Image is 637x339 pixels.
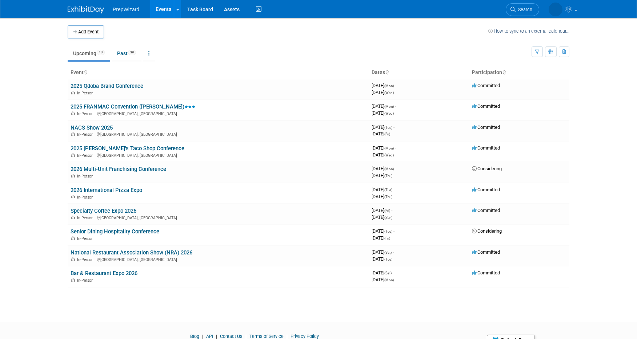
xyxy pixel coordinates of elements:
span: [DATE] [372,124,394,130]
img: In-Person Event [71,111,75,115]
span: In-Person [77,132,96,137]
a: Bar & Restaurant Expo 2026 [71,270,137,277]
span: [DATE] [372,152,394,158]
span: (Mon) [384,146,394,150]
div: [GEOGRAPHIC_DATA], [GEOGRAPHIC_DATA] [71,131,366,137]
span: - [391,208,392,213]
span: (Fri) [384,236,390,240]
span: Considering [472,228,502,234]
img: In-Person Event [71,153,75,157]
span: | [200,334,205,339]
a: Past39 [112,46,141,60]
a: Upcoming10 [68,46,110,60]
span: [DATE] [372,228,394,234]
span: In-Person [77,216,96,220]
img: In-Person Event [71,216,75,219]
span: [DATE] [372,249,394,255]
span: (Fri) [384,132,390,136]
span: (Sat) [384,271,392,275]
span: (Tue) [384,257,392,261]
span: In-Person [77,195,96,200]
a: Senior Dining Hospitality Conference [71,228,159,235]
span: (Sat) [384,250,392,254]
span: [DATE] [372,194,392,199]
span: [DATE] [372,235,390,241]
span: - [395,103,396,109]
span: Committed [472,249,500,255]
span: Committed [472,145,500,151]
span: In-Person [77,236,96,241]
a: How to sync to an external calendar... [488,28,569,34]
a: Terms of Service [249,334,284,339]
span: (Mon) [384,84,394,88]
img: In-Person Event [71,132,75,136]
span: - [395,166,396,171]
a: Sort by Participation Type [502,69,506,75]
span: (Mon) [384,167,394,171]
span: - [395,83,396,88]
span: - [393,249,394,255]
span: (Sun) [384,216,392,220]
span: [DATE] [372,208,392,213]
div: [GEOGRAPHIC_DATA], [GEOGRAPHIC_DATA] [71,110,366,116]
span: - [393,270,394,275]
span: Considering [472,166,502,171]
a: Search [506,3,539,16]
span: (Tue) [384,126,392,130]
span: - [393,187,394,192]
th: Participation [469,66,569,79]
a: NACS Show 2025 [71,124,113,131]
span: Committed [472,208,500,213]
a: 2025 FRANMAC Convention ([PERSON_NAME]) [71,103,195,110]
a: Sort by Event Name [84,69,87,75]
a: Contact Us [220,334,243,339]
span: Committed [472,270,500,275]
a: 2026 International Pizza Expo [71,187,142,193]
a: 2025 Qdoba Brand Conference [71,83,143,89]
span: (Mon) [384,105,394,109]
span: - [393,228,394,234]
img: Addison Ironside [549,3,562,16]
span: Search [516,7,532,12]
span: Committed [472,103,500,109]
span: In-Person [77,174,96,179]
span: (Thu) [384,174,392,178]
span: 39 [128,50,136,55]
span: [DATE] [372,187,394,192]
a: API [206,334,213,339]
div: [GEOGRAPHIC_DATA], [GEOGRAPHIC_DATA] [71,256,366,262]
span: In-Person [77,278,96,283]
span: [DATE] [372,270,394,275]
span: [DATE] [372,145,396,151]
a: National Restaurant Association Show (NRA) 2026 [71,249,192,256]
a: Blog [190,334,199,339]
span: PrepWizard [113,7,139,12]
span: (Tue) [384,188,392,192]
img: In-Person Event [71,195,75,199]
span: 10 [97,50,105,55]
a: 2026 Multi-Unit Franchising Conference [71,166,166,172]
span: | [214,334,219,339]
span: Committed [472,187,500,192]
a: 2025 [PERSON_NAME]'s Taco Shop Conference [71,145,184,152]
span: In-Person [77,91,96,95]
img: In-Person Event [71,257,75,261]
img: In-Person Event [71,91,75,94]
span: In-Person [77,257,96,262]
a: Specialty Coffee Expo 2026 [71,208,136,214]
span: [DATE] [372,110,394,116]
span: (Wed) [384,111,394,115]
span: | [285,334,289,339]
span: In-Person [77,111,96,116]
img: In-Person Event [71,236,75,240]
span: In-Person [77,153,96,158]
span: (Wed) [384,91,394,95]
span: Committed [472,124,500,130]
th: Dates [369,66,469,79]
button: Add Event [68,25,104,38]
span: [DATE] [372,256,392,262]
span: (Wed) [384,153,394,157]
span: - [395,145,396,151]
span: [DATE] [372,173,392,178]
span: [DATE] [372,103,396,109]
